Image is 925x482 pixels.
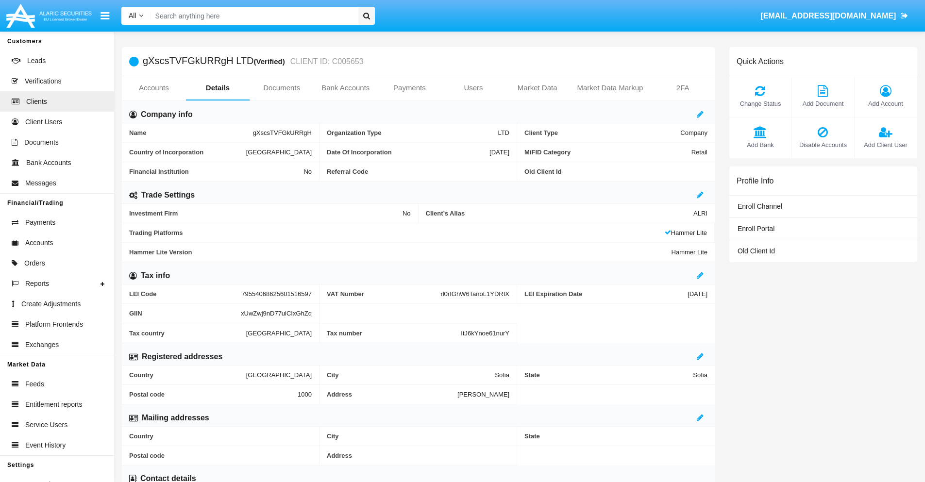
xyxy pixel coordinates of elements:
span: Client Users [25,117,62,127]
span: City [327,432,509,440]
a: Market Data Markup [569,76,651,100]
span: Reports [25,279,49,289]
a: Bank Accounts [314,76,378,100]
span: [EMAIL_ADDRESS][DOMAIN_NAME] [760,12,896,20]
span: Enroll Channel [738,202,782,210]
span: Add Account [859,99,912,108]
span: GIIN [129,310,241,317]
span: Postal code [129,391,298,398]
span: Entitlement reports [25,399,83,410]
span: Accounts [25,238,53,248]
span: Organization Type [327,129,498,136]
span: Address [327,391,457,398]
span: Old Client Id [738,247,775,255]
span: Bank Accounts [26,158,71,168]
span: Company [680,129,707,136]
span: Add Document [797,99,849,108]
span: Date Of Incorporation [327,149,489,156]
span: All [129,12,136,19]
a: Details [186,76,250,100]
div: (Verified) [254,56,288,67]
span: LEI Expiration Date [524,290,688,298]
span: Tax country [129,329,246,337]
span: Disable Accounts [797,140,849,150]
span: State [524,371,693,379]
span: Event History [25,440,66,450]
a: [EMAIL_ADDRESS][DOMAIN_NAME] [756,2,913,30]
span: Sofia [495,371,509,379]
span: City [327,371,495,379]
span: 79554068625601516597 [241,290,312,298]
span: MiFID Category [524,149,691,156]
span: Financial Institution [129,168,303,175]
span: Add Bank [734,140,787,150]
a: Accounts [122,76,186,100]
small: CLIENT ID: C005653 [288,58,364,66]
span: Address [327,452,509,459]
h6: Tax info [141,270,170,281]
span: rl0rIGhW6TanoL1YDRIX [440,290,509,298]
span: ItJ6kYnoe61nurY [461,330,509,337]
span: [DATE] [688,290,707,298]
span: Investment Firm [129,210,403,217]
span: ALRI [693,210,707,217]
span: LTD [498,129,509,136]
span: Client Type [524,129,680,136]
span: Leads [27,56,46,66]
span: gXscsTVFGkURRgH [253,129,312,136]
span: No [403,210,411,217]
span: [GEOGRAPHIC_DATA] [246,329,312,337]
span: Tax number [327,330,461,337]
span: Country [129,371,246,379]
span: [PERSON_NAME] [457,391,509,398]
span: Sofia [693,371,707,379]
span: Hammer Lite [665,229,707,236]
h6: Quick Actions [737,57,784,66]
span: Hammer Lite [672,249,707,256]
span: Clients [26,97,47,107]
a: Payments [378,76,442,100]
span: Referral Code [327,168,509,175]
input: Search [151,7,355,25]
span: Orders [24,258,45,268]
span: Exchanges [25,340,59,350]
a: Market Data [505,76,570,100]
span: Client’s Alias [426,210,694,217]
span: Enroll Portal [738,225,774,233]
span: Documents [24,137,59,148]
h6: Registered addresses [142,351,222,362]
span: Change Status [734,99,787,108]
a: Documents [250,76,314,100]
span: Trading Platforms [129,229,665,236]
span: Name [129,129,253,136]
h6: Mailing addresses [142,413,209,423]
span: Verifications [25,76,61,86]
img: Logo image [5,1,93,30]
a: 2FA [651,76,715,100]
h5: gXscsTVFGkURRgH LTD [143,56,364,67]
span: Add Client User [859,140,912,150]
span: Old Client Id [524,168,707,175]
span: LEI Code [129,290,241,298]
span: Country [129,432,312,440]
span: Retail [691,149,707,156]
span: 1000 [298,391,312,398]
span: Create Adjustments [21,299,81,309]
span: xUwZwj9nD77uiCIxGhZq [241,310,312,317]
span: Platform Frontends [25,319,83,330]
span: Hammer Lite Version [129,249,672,256]
span: No [303,168,312,175]
span: Postal code [129,452,312,459]
span: Messages [25,178,56,188]
span: Service Users [25,420,67,430]
h6: Profile Info [737,176,774,185]
span: [DATE] [489,149,509,156]
a: All [121,11,151,21]
span: State [524,432,707,440]
h6: Trade Settings [141,190,195,200]
span: Feeds [25,379,44,389]
span: VAT Number [327,290,440,298]
span: [GEOGRAPHIC_DATA] [246,371,312,379]
span: [GEOGRAPHIC_DATA] [246,149,312,156]
a: Users [441,76,505,100]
